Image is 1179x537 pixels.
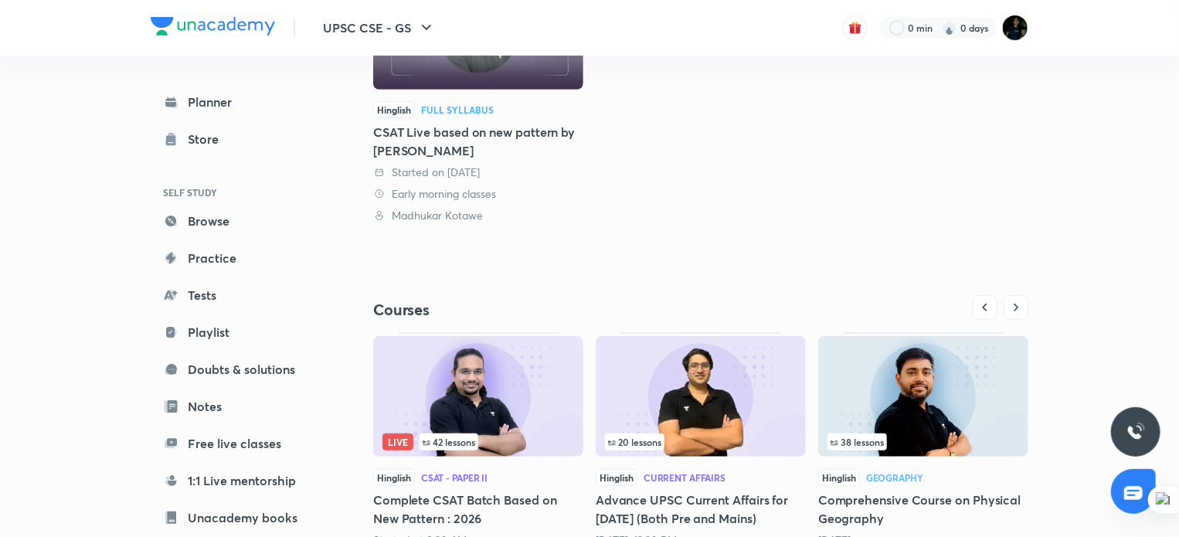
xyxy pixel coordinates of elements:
span: 38 lessons [831,437,884,447]
div: Geography [866,473,923,482]
div: infocontainer [605,433,797,450]
img: Company Logo [151,17,275,36]
div: Full Syllabus [421,105,494,114]
div: infocontainer [827,433,1019,450]
div: infosection [382,433,574,450]
button: UPSC CSE - GS [314,12,445,43]
div: infosection [605,433,797,450]
a: Free live classes [151,428,330,459]
div: left [827,433,1019,450]
a: Planner [151,87,330,117]
button: avatar [843,15,868,40]
h5: Complete CSAT Batch Based on New Pattern : 2026 [373,491,583,528]
img: Rohit Duggal [1002,15,1028,41]
h4: Courses [373,300,701,320]
span: 42 lessons [423,437,475,447]
a: Unacademy books [151,502,330,533]
div: infocontainer [382,433,574,450]
div: CSAT - Paper II [421,473,488,482]
div: Store [188,130,228,148]
a: Store [151,124,330,155]
h6: SELF STUDY [151,179,330,206]
div: left [605,433,797,450]
img: streak [942,20,957,36]
img: ttu [1126,423,1145,441]
span: 20 lessons [608,437,661,447]
a: Doubts & solutions [151,354,330,385]
a: Company Logo [151,17,275,39]
a: Notes [151,391,330,422]
a: Playlist [151,317,330,348]
div: Current Affairs [644,473,725,482]
a: Tests [151,280,330,311]
span: Hinglish [373,469,415,486]
span: Hinglish [373,101,415,118]
div: Early morning classes [373,186,583,202]
div: left [382,433,574,450]
span: Hinglish [596,469,637,486]
h5: Comprehensive Course on Physical Geography [818,491,1028,528]
a: Practice [151,243,330,274]
div: Madhukar Kotawe [373,208,583,223]
img: Thumbnail [373,336,583,457]
span: Live [382,433,413,450]
img: Thumbnail [596,336,806,457]
img: Thumbnail [818,336,1028,457]
div: infosection [827,433,1019,450]
span: Hinglish [818,469,860,486]
a: 1:1 Live mentorship [151,465,330,496]
div: CSAT Live based on new pattern by [PERSON_NAME] [373,123,583,160]
h5: Advance UPSC Current Affairs for [DATE] (Both Pre and Mains) [596,491,806,528]
a: Browse [151,206,330,236]
div: Started on 1 Sept 2025 [373,165,583,180]
img: avatar [848,21,862,35]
